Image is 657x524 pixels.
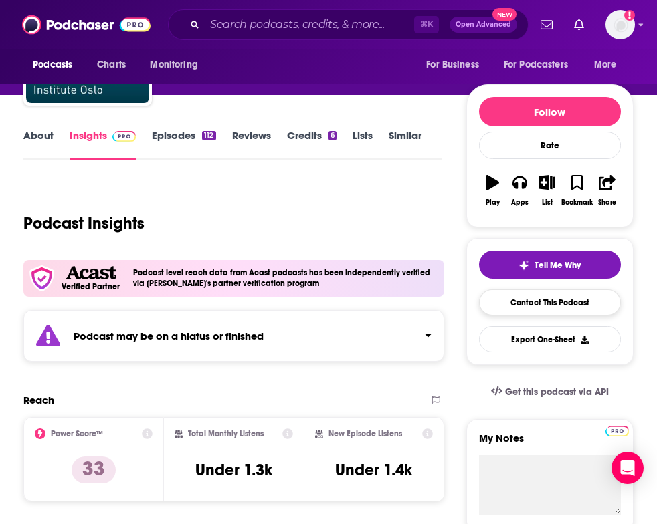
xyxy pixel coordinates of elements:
[535,13,558,36] a: Show notifications dropdown
[479,326,621,352] button: Export One-Sheet
[51,429,103,438] h2: Power Score™
[97,55,126,74] span: Charts
[519,260,529,271] img: tell me why sparkle
[23,129,54,160] a: About
[23,52,90,78] button: open menu
[605,424,629,436] a: Pro website
[624,10,635,21] svg: Add a profile image
[506,166,534,215] button: Apps
[417,52,496,78] button: open menu
[62,283,120,291] h5: Verified Partner
[542,199,553,207] div: List
[188,429,264,438] h2: Total Monthly Listens
[335,460,412,480] h3: Under 1.4k
[23,310,444,362] section: Click to expand status details
[504,55,568,74] span: For Podcasters
[505,386,609,398] span: Get this podcast via API
[561,199,593,207] div: Bookmark
[479,289,621,315] a: Contact This Podcast
[133,268,439,288] h4: Podcast level reach data from Acast podcasts has been independently verified via [PERSON_NAME]'s ...
[287,129,337,160] a: Credits6
[605,10,635,39] span: Logged in as maggielindenberg
[479,251,621,279] button: tell me why sparkleTell Me Why
[152,129,215,160] a: Episodes112
[479,166,506,215] button: Play
[72,456,116,483] p: 33
[389,129,421,160] a: Similar
[561,166,593,215] button: Bookmark
[569,13,589,36] a: Show notifications dropdown
[150,55,197,74] span: Monitoring
[456,21,511,28] span: Open Advanced
[328,429,402,438] h2: New Episode Listens
[74,330,264,342] strong: Podcast may be on a hiatus or finished
[23,213,145,233] h1: Podcast Insights
[479,97,621,126] button: Follow
[479,432,621,455] label: My Notes
[479,132,621,159] div: Rate
[202,131,215,140] div: 112
[533,166,561,215] button: List
[232,129,271,160] a: Reviews
[33,55,72,74] span: Podcasts
[205,14,414,35] input: Search podcasts, credits, & more...
[480,376,620,408] a: Get this podcast via API
[535,260,581,271] span: Tell Me Why
[23,394,54,406] h2: Reach
[450,17,517,33] button: Open AdvancedNew
[22,12,151,37] img: Podchaser - Follow, Share and Rate Podcasts
[605,426,629,436] img: Podchaser Pro
[593,166,621,215] button: Share
[88,52,134,78] a: Charts
[426,55,479,74] span: For Business
[168,9,529,40] div: Search podcasts, credits, & more...
[585,52,634,78] button: open menu
[353,129,373,160] a: Lists
[29,265,55,291] img: verfied icon
[414,16,439,33] span: ⌘ K
[486,199,500,207] div: Play
[594,55,617,74] span: More
[598,199,616,207] div: Share
[195,460,272,480] h3: Under 1.3k
[605,10,635,39] button: Show profile menu
[66,266,116,280] img: Acast
[612,452,644,484] div: Open Intercom Messenger
[70,129,136,160] a: InsightsPodchaser Pro
[328,131,337,140] div: 6
[511,199,529,207] div: Apps
[140,52,215,78] button: open menu
[605,10,635,39] img: User Profile
[492,8,517,21] span: New
[495,52,587,78] button: open menu
[112,131,136,142] img: Podchaser Pro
